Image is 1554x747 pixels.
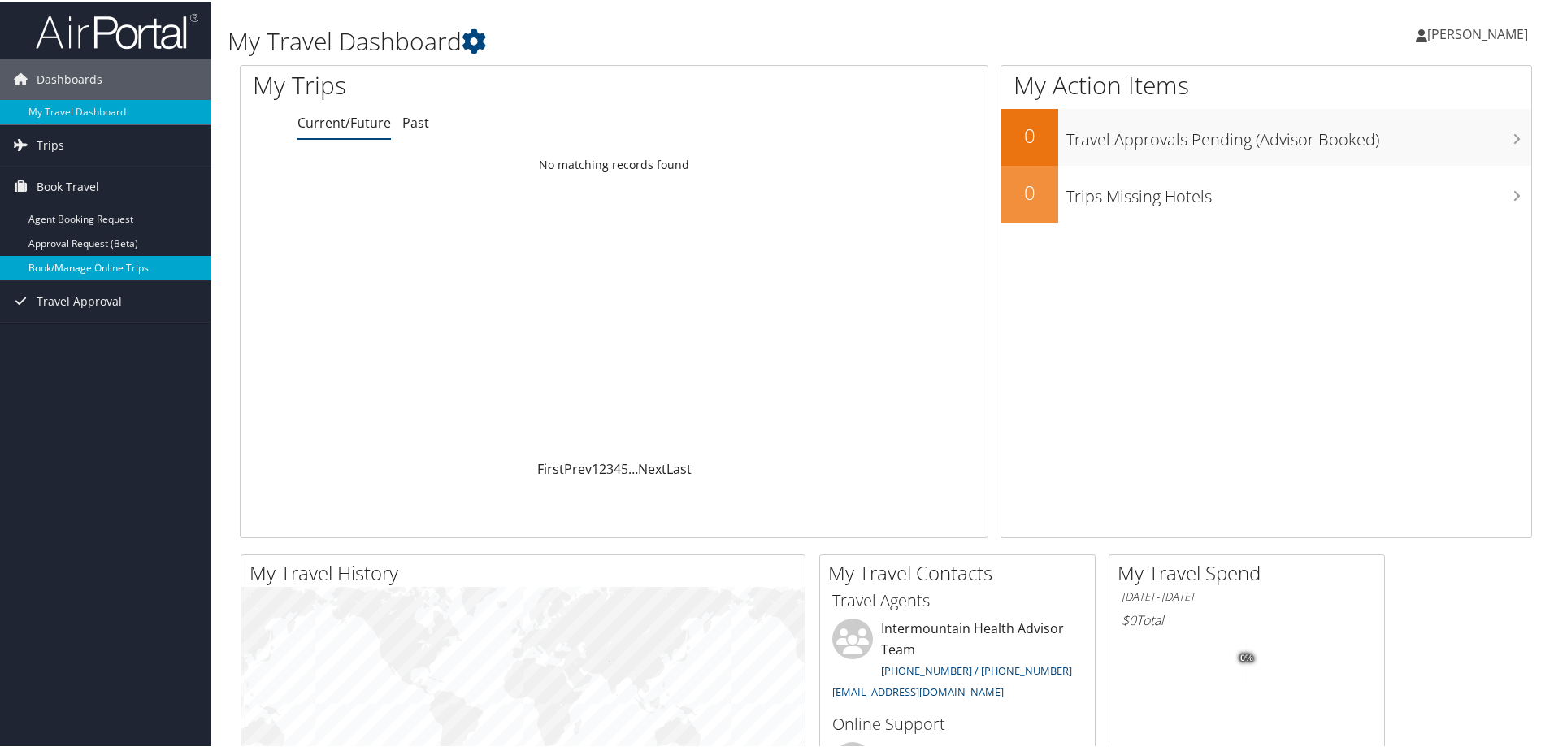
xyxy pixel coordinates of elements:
h1: My Action Items [1001,67,1531,101]
h1: My Travel Dashboard [228,23,1105,57]
a: [PHONE_NUMBER] / [PHONE_NUMBER] [881,662,1072,676]
span: Book Travel [37,165,99,206]
a: 1 [592,458,599,476]
a: [EMAIL_ADDRESS][DOMAIN_NAME] [832,683,1004,697]
span: … [628,458,638,476]
a: Past [402,112,429,130]
span: [PERSON_NAME] [1427,24,1528,41]
a: 3 [606,458,614,476]
a: Last [666,458,692,476]
h2: My Travel History [250,558,805,585]
h3: Trips Missing Hotels [1066,176,1531,206]
li: Intermountain Health Advisor Team [824,617,1091,704]
h3: Travel Approvals Pending (Advisor Booked) [1066,119,1531,150]
h2: 0 [1001,177,1058,205]
a: 0Trips Missing Hotels [1001,164,1531,221]
h3: Travel Agents [832,588,1083,610]
span: Travel Approval [37,280,122,320]
a: 5 [621,458,628,476]
a: [PERSON_NAME] [1416,8,1544,57]
a: First [537,458,564,476]
h1: My Trips [253,67,664,101]
h2: My Travel Spend [1118,558,1384,585]
a: 0Travel Approvals Pending (Advisor Booked) [1001,107,1531,164]
td: No matching records found [241,149,988,178]
h2: 0 [1001,120,1058,148]
tspan: 0% [1240,652,1253,662]
img: airportal-logo.png [36,11,198,49]
span: Dashboards [37,58,102,98]
h2: My Travel Contacts [828,558,1095,585]
h3: Online Support [832,711,1083,734]
a: 2 [599,458,606,476]
span: Trips [37,124,64,164]
a: 4 [614,458,621,476]
a: Next [638,458,666,476]
span: $0 [1122,610,1136,628]
a: Prev [564,458,592,476]
h6: Total [1122,610,1372,628]
h6: [DATE] - [DATE] [1122,588,1372,603]
a: Current/Future [297,112,391,130]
